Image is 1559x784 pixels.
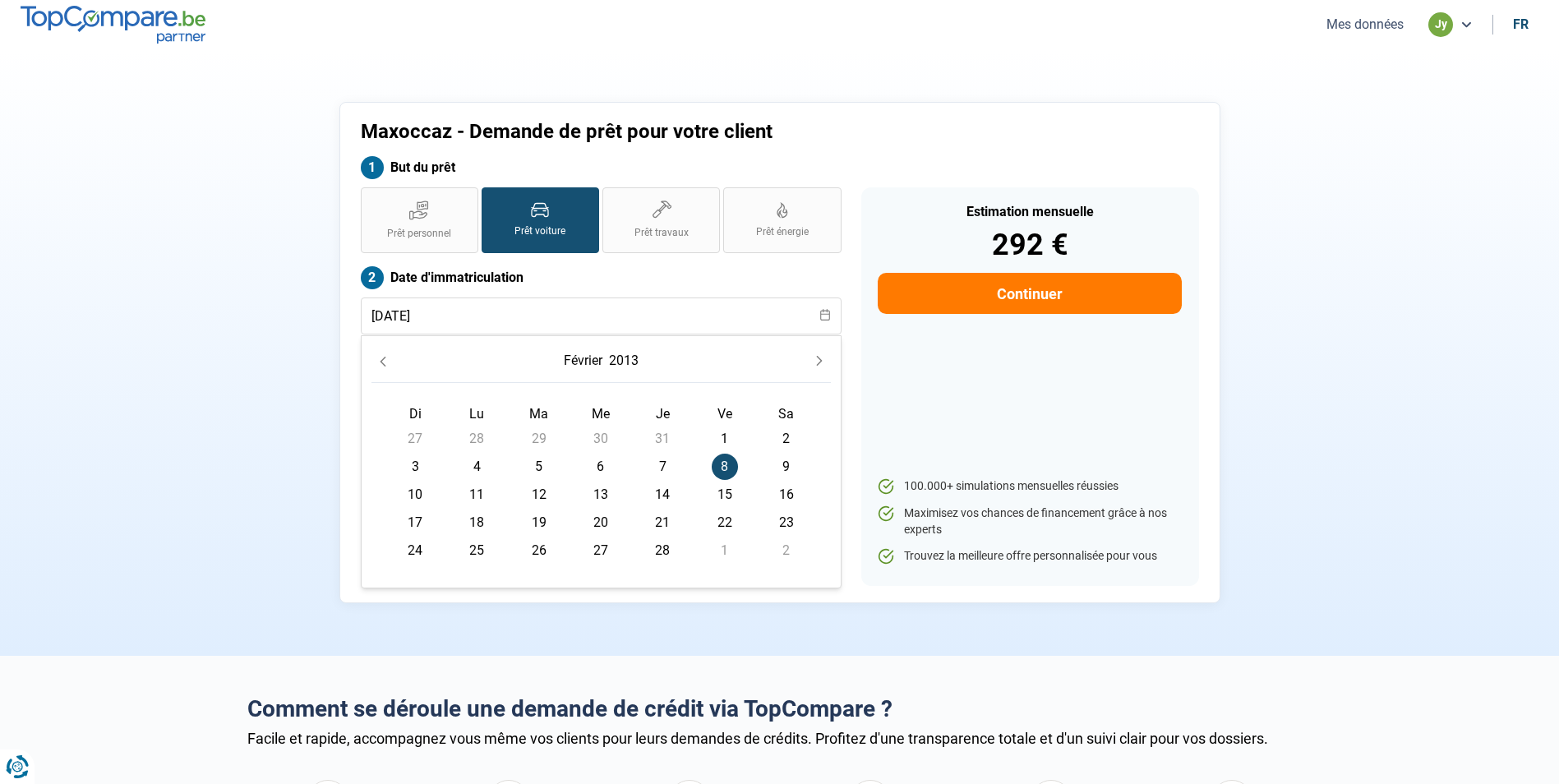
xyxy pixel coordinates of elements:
[371,349,394,372] button: Previous Month
[570,481,631,509] td: 13
[402,510,428,536] span: 17
[361,297,842,334] input: jj/mm/aaaa
[361,335,842,588] div: Choose Date
[508,509,570,537] td: 19
[1513,16,1529,32] div: fr
[773,537,800,564] span: 2
[1321,16,1409,33] button: Mes données
[649,537,676,564] span: 28
[570,509,631,537] td: 20
[778,406,794,422] span: Sa
[878,505,1181,537] li: Maximisez vos chances de financement grâce à nos experts
[588,537,614,564] span: 27
[560,346,606,376] button: Choose Month
[514,224,565,238] span: Prêt voiture
[606,346,642,376] button: Choose Year
[385,481,446,509] td: 10
[588,426,614,452] span: 30
[632,425,694,453] td: 31
[632,537,694,565] td: 28
[592,406,610,422] span: Me
[712,454,738,480] span: 8
[712,482,738,508] span: 15
[694,453,755,481] td: 8
[409,406,422,422] span: Di
[508,453,570,481] td: 5
[247,695,1312,723] h2: Comment se déroule une demande de crédit via TopCompare ?
[570,425,631,453] td: 30
[446,509,508,537] td: 18
[649,482,676,508] span: 14
[773,510,800,536] span: 23
[755,425,817,453] td: 2
[712,426,738,452] span: 1
[526,510,552,536] span: 19
[632,481,694,509] td: 14
[755,509,817,537] td: 23
[756,225,809,239] span: Prêt énergie
[247,730,1312,747] div: Facile et rapide, accompagnez vous même vos clients pour leurs demandes de crédits. Profitez d'un...
[526,482,552,508] span: 12
[712,510,738,536] span: 22
[656,406,670,422] span: Je
[21,6,205,43] img: TopCompare.be
[385,537,446,565] td: 24
[469,406,484,422] span: Lu
[570,537,631,565] td: 27
[529,406,548,422] span: Ma
[773,482,800,508] span: 16
[526,454,552,480] span: 5
[385,453,446,481] td: 3
[385,425,446,453] td: 27
[588,454,614,480] span: 6
[878,478,1181,495] li: 100.000+ simulations mensuelles réussies
[717,406,732,422] span: Ve
[755,537,817,565] td: 2
[464,482,490,508] span: 11
[878,273,1181,314] button: Continuer
[508,425,570,453] td: 29
[878,205,1181,219] div: Estimation mensuelle
[464,454,490,480] span: 4
[402,454,428,480] span: 3
[508,481,570,509] td: 12
[712,537,738,564] span: 1
[649,426,676,452] span: 31
[588,482,614,508] span: 13
[361,120,985,144] h1: Maxoccaz - Demande de prêt pour votre client
[508,537,570,565] td: 26
[773,426,800,452] span: 2
[402,537,428,564] span: 24
[634,226,689,240] span: Prêt travaux
[694,537,755,565] td: 1
[402,482,428,508] span: 10
[878,230,1181,260] div: 292 €
[446,481,508,509] td: 11
[464,426,490,452] span: 28
[649,510,676,536] span: 21
[464,537,490,564] span: 25
[694,481,755,509] td: 15
[649,454,676,480] span: 7
[526,537,552,564] span: 26
[361,156,842,179] label: But du prêt
[694,509,755,537] td: 22
[526,426,552,452] span: 29
[878,548,1181,565] li: Trouvez la meilleure offre personnalisée pour vous
[446,537,508,565] td: 25
[361,266,842,289] label: Date d'immatriculation
[773,454,800,480] span: 9
[632,509,694,537] td: 21
[755,453,817,481] td: 9
[387,227,451,241] span: Prêt personnel
[446,453,508,481] td: 4
[464,510,490,536] span: 18
[570,453,631,481] td: 6
[632,453,694,481] td: 7
[694,425,755,453] td: 1
[385,509,446,537] td: 17
[446,425,508,453] td: 28
[755,481,817,509] td: 16
[808,349,831,372] button: Next Month
[1428,12,1453,37] div: jy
